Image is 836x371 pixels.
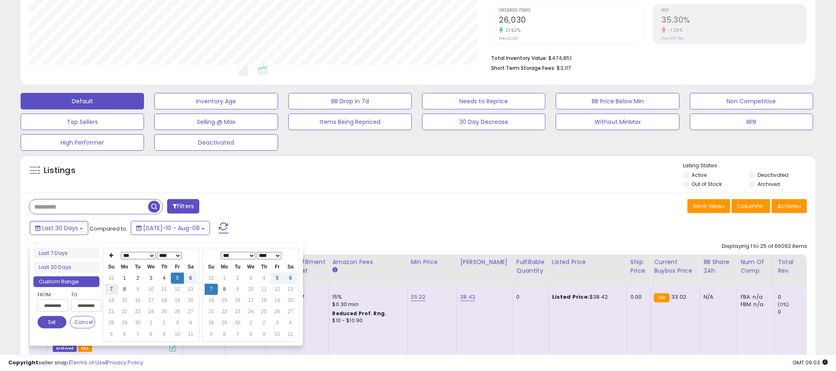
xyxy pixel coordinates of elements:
td: 3 [271,317,284,328]
div: Total Rev. [778,258,808,275]
button: Actions [772,199,807,213]
button: Non Competitive [690,93,813,109]
div: 0.00 [631,293,644,301]
strong: Copyright [8,359,38,366]
button: Filters [167,199,199,214]
td: 24 [244,306,257,317]
th: Tu [231,262,244,273]
td: 7 [105,284,118,295]
div: $10 - $10.90 [333,317,401,324]
td: 4 [284,317,297,328]
li: Custom Range [33,276,99,288]
th: Su [105,262,118,273]
div: [PERSON_NAME] [461,258,510,266]
label: Out of Stock [692,181,722,188]
b: Reduced Prof. Rng. [333,310,387,317]
button: [DATE]-10 - Aug-08 [131,221,210,235]
td: 4 [257,273,271,284]
li: $474,851 [491,52,801,62]
span: Ordered Items [499,8,644,13]
td: 21 [205,306,218,317]
td: 30 [131,317,144,328]
button: BB Price Below Min [556,93,679,109]
label: To [71,290,95,299]
td: 9 [231,284,244,295]
h5: Listings [44,165,76,176]
div: Listed Price [552,258,623,266]
td: 20 [284,295,297,306]
td: 8 [244,329,257,340]
th: Fr [171,262,184,273]
td: 9 [131,284,144,295]
td: 23 [231,306,244,317]
td: 2 [158,317,171,328]
span: 33.02 [672,293,687,301]
td: 11 [284,329,297,340]
div: Current Buybox Price [654,258,697,275]
td: 20 [184,295,197,306]
td: 30 [231,317,244,328]
a: 38.42 [461,293,476,301]
td: 3 [171,317,184,328]
button: Top Sellers [21,114,144,130]
td: 7 [205,284,218,295]
button: Columns [732,199,770,213]
button: Save View [687,199,730,213]
span: Last 30 Days [42,224,78,232]
button: High Performer [21,134,144,151]
div: $38.42 [552,293,621,301]
td: 10 [271,329,284,340]
div: FBM: n/a [741,301,768,308]
td: 25 [158,306,171,317]
td: 5 [271,273,284,284]
div: Fulfillable Quantity [517,258,545,275]
div: 5.77 [294,293,323,301]
h2: 26,030 [499,15,644,26]
td: 13 [284,284,297,295]
small: Amazon Fees. [333,266,338,274]
td: 8 [218,284,231,295]
th: Mo [218,262,231,273]
small: Prev: 35.75% [662,36,684,41]
div: ASIN: [53,293,177,351]
div: 0 [778,308,811,316]
div: N/A [704,293,731,301]
td: 18 [257,295,271,306]
td: 18 [158,295,171,306]
button: Cancel [70,316,95,328]
td: 2 [231,273,244,284]
small: 21.52% [503,27,521,33]
td: 6 [284,273,297,284]
th: Fr [271,262,284,273]
th: Su [205,262,218,273]
td: 14 [205,295,218,306]
td: 10 [244,284,257,295]
span: 2025-09-8 09:03 GMT [793,359,828,366]
td: 12 [171,284,184,295]
p: Listing States: [683,162,815,170]
td: 8 [144,329,158,340]
td: 5 [205,329,218,340]
b: Listed Price: [552,293,590,301]
small: (0%) [778,301,789,308]
a: 35.22 [411,293,426,301]
div: Ship Price [631,258,647,275]
th: Th [257,262,271,273]
td: 12 [271,284,284,295]
small: FBA [654,293,669,302]
td: 19 [271,295,284,306]
button: Deactivated [154,134,278,151]
th: Tu [131,262,144,273]
button: Last 30 Days [30,221,88,235]
td: 27 [184,306,197,317]
b: Total Inventory Value: [491,55,548,62]
span: ROI [662,8,807,13]
td: 6 [218,329,231,340]
li: Last 30 Days [33,262,99,273]
td: 19 [171,295,184,306]
div: BB Share 24h. [704,258,734,275]
td: 16 [231,295,244,306]
td: 22 [218,306,231,317]
td: 15 [218,295,231,306]
td: 9 [158,329,171,340]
